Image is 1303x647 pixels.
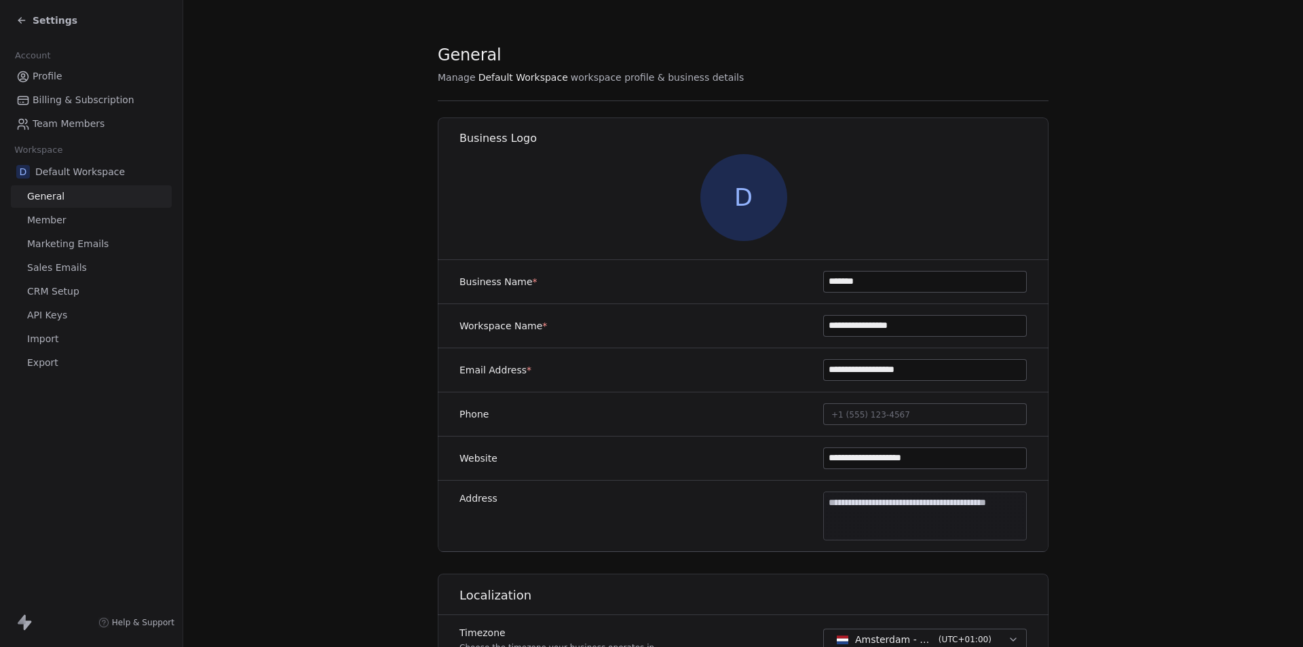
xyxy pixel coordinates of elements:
[459,451,497,465] label: Website
[459,407,489,421] label: Phone
[27,332,58,346] span: Import
[27,213,67,227] span: Member
[33,69,62,84] span: Profile
[459,363,531,377] label: Email Address
[571,71,744,84] span: workspace profile & business details
[855,633,933,646] span: Amsterdam - CET
[11,209,172,232] a: Member
[11,352,172,374] a: Export
[11,257,172,279] a: Sales Emails
[27,308,67,322] span: API Keys
[11,280,172,303] a: CRM Setup
[831,410,910,420] span: +1 (555) 123-4567
[16,14,77,27] a: Settings
[11,65,172,88] a: Profile
[459,587,1049,604] h1: Localization
[33,93,134,107] span: Billing & Subscription
[478,71,568,84] span: Default Workspace
[11,233,172,255] a: Marketing Emails
[459,626,654,640] label: Timezone
[823,403,1027,425] button: +1 (555) 123-4567
[112,617,174,628] span: Help & Support
[939,633,992,646] span: ( UTC+01:00 )
[11,304,172,327] a: API Keys
[11,328,172,350] a: Import
[11,185,172,208] a: General
[11,89,172,111] a: Billing & Subscription
[459,492,497,505] label: Address
[33,117,105,131] span: Team Members
[98,617,174,628] a: Help & Support
[459,131,1049,146] h1: Business Logo
[459,319,547,333] label: Workspace Name
[459,275,537,289] label: Business Name
[9,140,69,160] span: Workspace
[700,154,787,241] span: D
[438,45,502,65] span: General
[27,189,64,204] span: General
[16,165,30,179] span: D
[35,165,125,179] span: Default Workspace
[27,284,79,299] span: CRM Setup
[27,261,87,275] span: Sales Emails
[438,71,476,84] span: Manage
[11,113,172,135] a: Team Members
[33,14,77,27] span: Settings
[9,45,56,66] span: Account
[27,356,58,370] span: Export
[27,237,109,251] span: Marketing Emails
